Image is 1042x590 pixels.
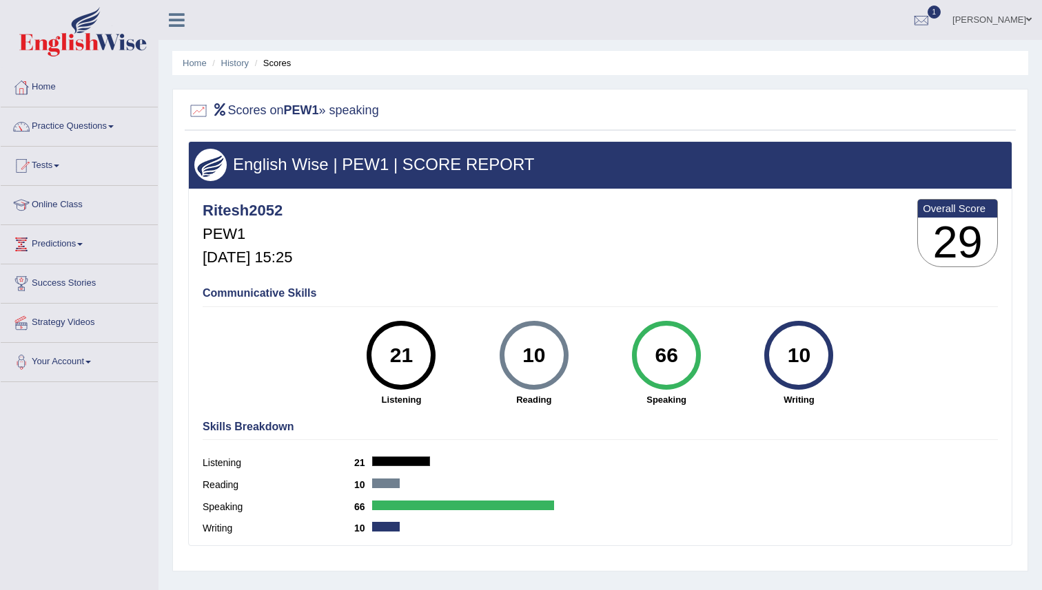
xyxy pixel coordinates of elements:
[1,147,158,181] a: Tests
[509,326,559,384] div: 10
[354,501,372,512] b: 66
[354,457,372,468] b: 21
[1,107,158,142] a: Practice Questions
[1,186,158,220] a: Online Class
[194,156,1006,173] h3: English Wise | PEW1 | SCORE REPORT
[203,202,292,219] h4: Ritesh2052
[1,264,158,299] a: Success Stories
[221,58,249,68] a: History
[188,101,379,121] h2: Scores on » speaking
[252,56,292,70] li: Scores
[1,304,158,338] a: Strategy Videos
[342,393,460,406] strong: Listening
[203,421,998,433] h4: Skills Breakdown
[284,103,319,117] b: PEW1
[203,478,354,492] label: Reading
[641,326,691,384] div: 66
[376,326,427,384] div: 21
[203,249,292,266] h5: [DATE] 15:25
[354,523,372,534] b: 10
[183,58,207,68] a: Home
[1,68,158,103] a: Home
[1,225,158,260] a: Predictions
[203,521,354,536] label: Writing
[918,218,997,267] h3: 29
[607,393,726,406] strong: Speaking
[739,393,858,406] strong: Writing
[203,456,354,470] label: Listening
[923,202,992,214] b: Overall Score
[194,149,227,181] img: wings.png
[203,287,998,299] h4: Communicative Skills
[203,500,354,514] label: Speaking
[928,6,941,19] span: 1
[354,479,372,490] b: 10
[203,226,292,242] h5: PEW1
[774,326,824,384] div: 10
[475,393,593,406] strong: Reading
[1,343,158,377] a: Your Account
